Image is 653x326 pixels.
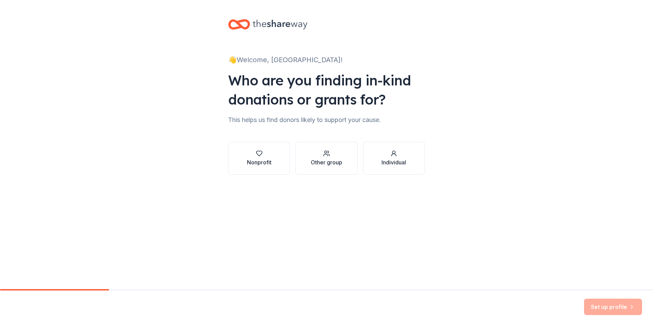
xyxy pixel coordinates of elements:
[363,142,425,175] button: Individual
[381,158,406,166] div: Individual
[228,54,425,65] div: 👋 Welcome, [GEOGRAPHIC_DATA]!
[311,158,342,166] div: Other group
[228,142,290,175] button: Nonprofit
[295,142,357,175] button: Other group
[247,158,272,166] div: Nonprofit
[228,71,425,109] div: Who are you finding in-kind donations or grants for?
[228,114,425,125] div: This helps us find donors likely to support your cause.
